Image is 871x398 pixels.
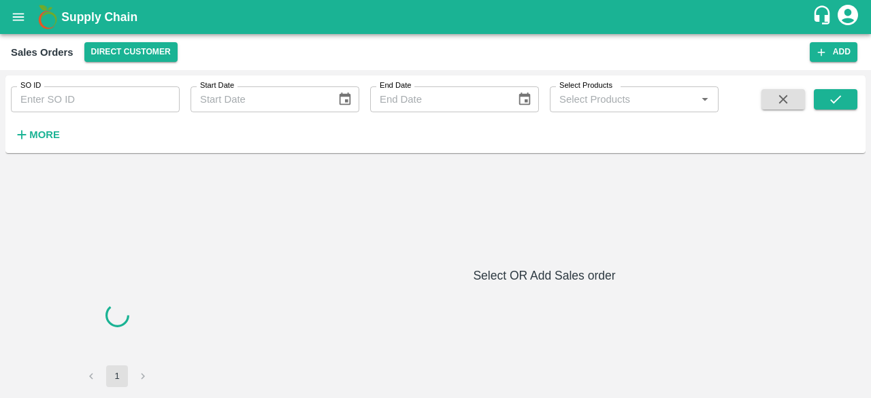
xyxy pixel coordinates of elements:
[836,3,860,31] div: account of current user
[554,90,692,108] input: Select Products
[84,42,178,62] button: Select DC
[812,5,836,29] div: customer-support
[810,42,857,62] button: Add
[191,86,327,112] input: Start Date
[29,129,60,140] strong: More
[78,365,156,387] nav: pagination navigation
[559,80,612,91] label: Select Products
[3,1,34,33] button: open drawer
[380,80,411,91] label: End Date
[370,86,506,112] input: End Date
[200,80,234,91] label: Start Date
[11,44,73,61] div: Sales Orders
[332,86,358,112] button: Choose date
[11,86,180,112] input: Enter SO ID
[61,10,137,24] b: Supply Chain
[696,90,714,108] button: Open
[512,86,538,112] button: Choose date
[34,3,61,31] img: logo
[20,80,41,91] label: SO ID
[106,365,128,387] button: page 1
[11,123,63,146] button: More
[61,7,812,27] a: Supply Chain
[229,266,860,285] h6: Select OR Add Sales order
